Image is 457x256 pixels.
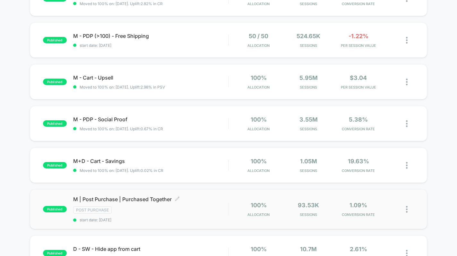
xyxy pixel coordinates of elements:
[335,2,382,6] span: CONVERSION RATE
[43,120,67,127] span: published
[285,85,332,90] span: Sessions
[251,116,267,123] span: 100%
[43,206,67,212] span: published
[43,162,67,168] span: published
[73,74,229,81] span: M - Cart - Upsell
[335,43,382,48] span: PER SESSION VALUE
[247,43,270,48] span: Allocation
[43,37,67,43] span: published
[299,116,318,123] span: 3.55M
[335,168,382,173] span: CONVERSION RATE
[349,116,368,123] span: 5.38%
[285,2,332,6] span: Sessions
[285,212,332,217] span: Sessions
[300,158,317,165] span: 1.05M
[335,85,382,90] span: PER SESSION VALUE
[73,33,229,39] span: M - PDP (>100) - Free Shipping
[247,2,270,6] span: Allocation
[80,126,163,131] span: Moved to 100% on: [DATE] . Uplift: 0.67% in CR
[335,127,382,131] span: CONVERSION RATE
[80,168,163,173] span: Moved to 100% on: [DATE] . Uplift: 0.02% in CR
[350,246,367,252] span: 2.61%
[251,74,267,81] span: 100%
[251,246,267,252] span: 100%
[300,246,317,252] span: 10.7M
[335,212,382,217] span: CONVERSION RATE
[247,85,270,90] span: Allocation
[73,246,229,252] span: D - SW - Hide app from cart
[406,37,408,44] img: close
[406,162,408,169] img: close
[80,85,165,90] span: Moved to 100% on: [DATE] . Uplift: 2.98% in PSV
[285,43,332,48] span: Sessions
[73,116,229,123] span: M - PDP - Social Proof
[249,33,268,39] span: 50 / 50
[73,196,229,202] span: M | Post Purchase | Purchased Together
[247,168,270,173] span: Allocation
[73,158,229,164] span: M+D - Cart - Savings
[349,33,368,39] span: -1.22%
[43,79,67,85] span: published
[285,127,332,131] span: Sessions
[298,202,319,209] span: 93.53k
[406,120,408,127] img: close
[299,74,318,81] span: 5.95M
[247,212,270,217] span: Allocation
[73,206,112,214] span: Post Purchase
[80,1,163,6] span: Moved to 100% on: [DATE] . Uplift: 2.82% in CR
[297,33,320,39] span: 524.65k
[348,158,369,165] span: 19.63%
[285,168,332,173] span: Sessions
[251,158,267,165] span: 100%
[73,218,229,222] span: start date: [DATE]
[73,43,229,48] span: start date: [DATE]
[251,202,267,209] span: 100%
[406,79,408,85] img: close
[349,202,367,209] span: 1.09%
[406,206,408,213] img: close
[247,127,270,131] span: Allocation
[350,74,367,81] span: $3.04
